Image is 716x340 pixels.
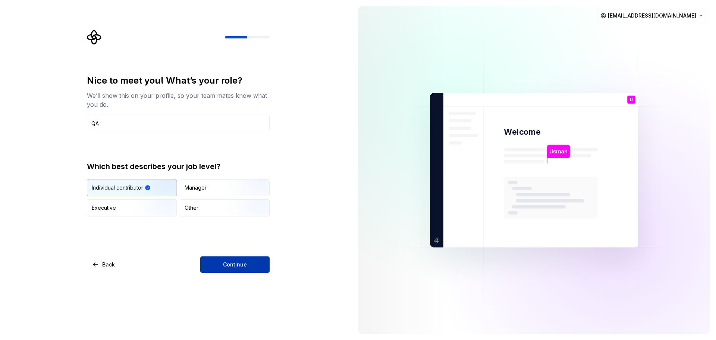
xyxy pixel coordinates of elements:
[185,204,198,212] div: Other
[92,204,116,212] div: Executive
[597,9,707,22] button: [EMAIL_ADDRESS][DOMAIN_NAME]
[87,256,121,273] button: Back
[87,30,102,45] svg: Supernova Logo
[102,261,115,268] span: Back
[223,261,247,268] span: Continue
[608,12,696,19] span: [EMAIL_ADDRESS][DOMAIN_NAME]
[549,147,568,155] p: Usman
[185,184,207,191] div: Manager
[87,115,270,131] input: Job title
[87,91,270,109] div: We’ll show this on your profile, so your team mates know what you do.
[87,75,270,87] div: Nice to meet you! What’s your role?
[92,184,143,191] div: Individual contributor
[200,256,270,273] button: Continue
[87,161,270,172] div: Which best describes your job level?
[630,97,633,102] p: U
[504,127,540,137] p: Welcome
